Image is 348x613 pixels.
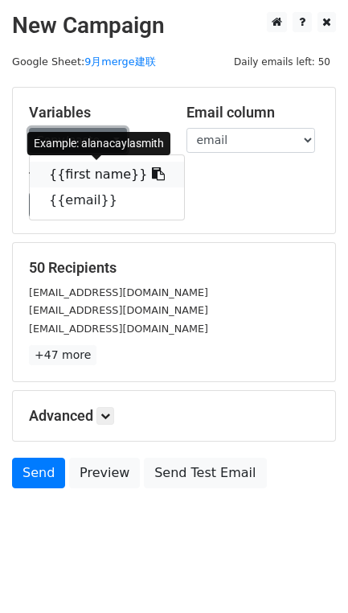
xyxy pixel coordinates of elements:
[268,536,348,613] div: 聊天小组件
[29,259,319,277] h5: 50 Recipients
[29,407,319,425] h5: Advanced
[29,286,208,298] small: [EMAIL_ADDRESS][DOMAIN_NAME]
[144,458,266,488] a: Send Test Email
[12,458,65,488] a: Send
[27,132,170,155] div: Example: alanacaylasmith
[84,56,155,68] a: 9月merge建联
[228,56,336,68] a: Daily emails left: 50
[29,323,208,335] small: [EMAIL_ADDRESS][DOMAIN_NAME]
[186,104,320,121] h5: Email column
[30,162,184,187] a: {{first name}}
[12,56,156,68] small: Google Sheet:
[268,536,348,613] iframe: Chat Widget
[69,458,140,488] a: Preview
[29,304,208,316] small: [EMAIL_ADDRESS][DOMAIN_NAME]
[12,12,336,39] h2: New Campaign
[30,187,184,213] a: {{email}}
[29,345,96,365] a: +47 more
[29,104,162,121] h5: Variables
[228,53,336,71] span: Daily emails left: 50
